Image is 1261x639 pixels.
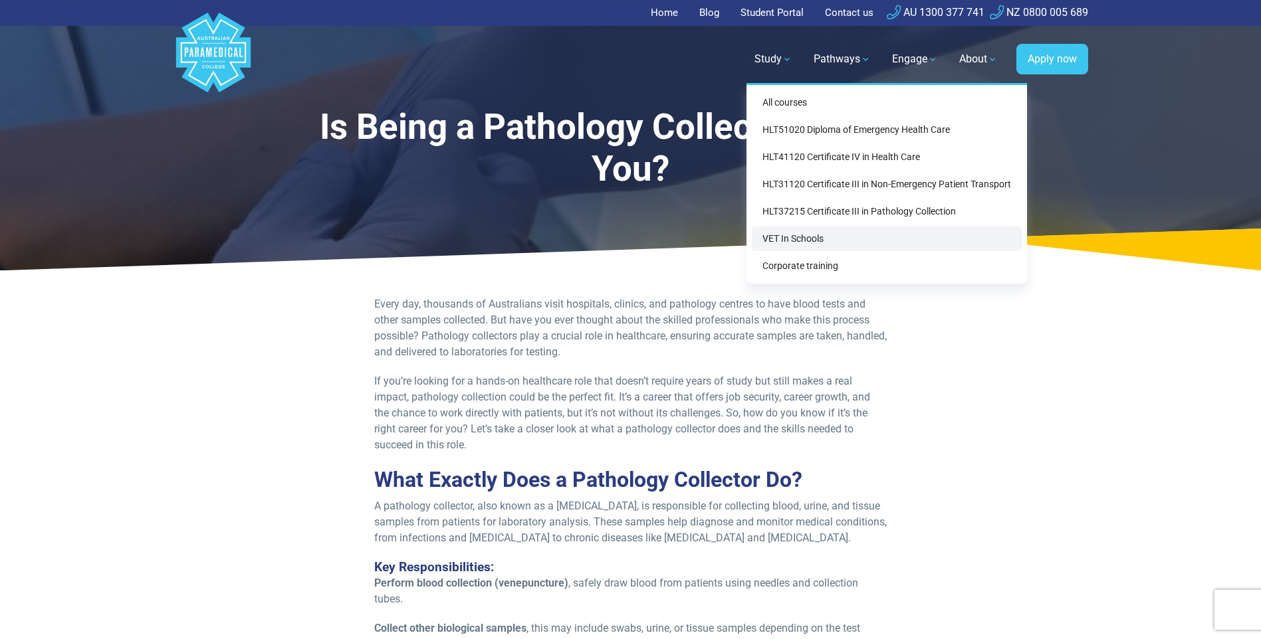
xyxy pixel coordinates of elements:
[990,6,1088,19] a: NZ 0800 005 689
[374,559,494,575] strong: Key Responsibilities:
[752,172,1022,197] a: HLT31120 Certificate III in Non-Emergency Patient Transport
[374,467,887,492] h2: What Exactly Does a Pathology Collector Do?
[887,6,984,19] a: AU 1300 377 741
[374,575,887,607] p: , safely draw blood from patients using needles and collection tubes.
[374,622,526,634] strong: Collect other biological samples
[288,106,974,191] h1: Is Being a Pathology Collector Right for You?
[884,41,946,78] a: Engage
[752,145,1022,169] a: HLT41120 Certificate IV in Health Care
[951,41,1006,78] a: About
[374,296,887,360] p: Every day, thousands of Australians visit hospitals, clinics, and pathology centres to have blood...
[1016,44,1088,74] a: Apply now
[173,26,253,93] a: Australian Paramedical College
[752,199,1022,224] a: HLT37215 Certificate III in Pathology Collection
[746,83,1027,284] div: Study
[374,577,568,589] strong: Perform blood collection (venepuncture)
[752,118,1022,142] a: HLT51020 Diploma of Emergency Health Care
[806,41,879,78] a: Pathways
[374,498,887,546] p: A pathology collector, also known as a [MEDICAL_DATA], is responsible for collecting blood, urine...
[752,227,1022,251] a: VET In Schools
[374,373,887,453] p: If you’re looking for a hands-on healthcare role that doesn’t require years of study but still ma...
[752,90,1022,115] a: All courses
[746,41,800,78] a: Study
[752,254,1022,278] a: Corporate training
